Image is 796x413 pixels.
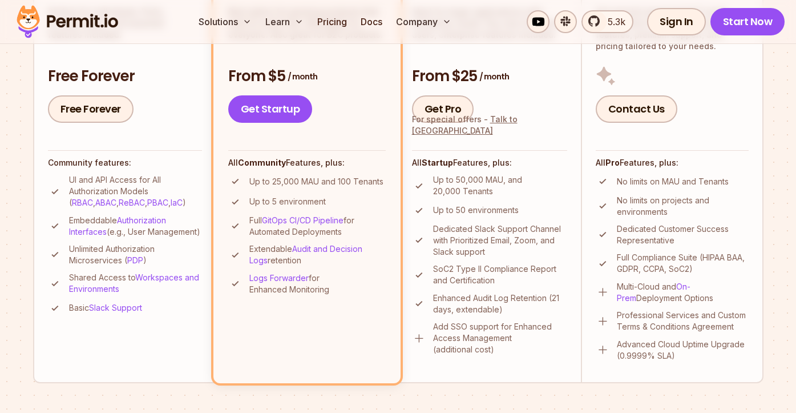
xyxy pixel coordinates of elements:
p: No limits on projects and environments [617,195,749,218]
p: Up to 5 environment [249,196,326,207]
p: SoC2 Type II Compliance Report and Certification [433,263,567,286]
p: Multi-Cloud and Deployment Options [617,281,749,304]
strong: Startup [422,158,453,167]
h3: From $5 [228,66,386,87]
p: Embeddable (e.g., User Management) [69,215,202,238]
button: Learn [261,10,308,33]
button: Solutions [194,10,256,33]
h4: All Features, plus: [596,157,749,169]
button: Company [391,10,456,33]
a: ABAC [95,198,116,207]
h3: From $25 [412,66,567,87]
p: Extendable retention [249,243,386,266]
p: Dedicated Slack Support Channel with Prioritized Email, Zoom, and Slack support [433,223,567,258]
p: Up to 50,000 MAU, and 20,000 Tenants [433,174,567,197]
a: Audit and Decision Logs [249,244,362,265]
a: Get Startup [228,95,313,123]
p: Shared Access to [69,272,202,295]
p: Enhanced Audit Log Retention (21 days, extendable) [433,292,567,315]
p: UI and API Access for All Authorization Models ( , , , , ) [69,174,202,208]
p: Full for Automated Deployments [249,215,386,238]
a: Docs [356,10,387,33]
a: Logs Forwarder [249,273,309,283]
a: Get Pro [412,95,474,123]
p: Add SSO support for Enhanced Access Management (additional cost) [433,321,567,355]
p: Up to 50 environments [433,205,519,216]
span: / month [479,71,509,82]
div: For special offers - [412,114,567,137]
a: Slack Support [89,303,142,312]
a: 5.3k [581,10,633,33]
a: ReBAC [119,198,145,207]
a: PDP [127,255,143,265]
p: Professional Services and Custom Terms & Conditions Agreement [617,310,749,332]
h3: Free Forever [48,66,202,87]
a: RBAC [72,198,93,207]
p: No limits on MAU and Tenants [617,176,729,187]
p: Dedicated Customer Success Representative [617,223,749,246]
a: Sign In [647,8,706,35]
a: Pricing [313,10,351,33]
img: Permit logo [11,2,123,41]
a: On-Prem [617,282,690,303]
a: PBAC [147,198,168,207]
a: Start Now [710,8,785,35]
a: Authorization Interfaces [69,215,166,236]
p: Up to 25,000 MAU and 100 Tenants [249,176,383,187]
strong: Pro [605,158,620,167]
p: Unlimited Authorization Microservices ( ) [69,243,202,266]
span: 5.3k [601,15,625,29]
p: Basic [69,302,142,314]
a: Contact Us [596,95,677,123]
a: IaC [171,198,183,207]
h4: All Features, plus: [412,157,567,169]
p: for Enhanced Monitoring [249,272,386,295]
h4: Community features: [48,157,202,169]
a: Free Forever [48,95,134,123]
h4: All Features, plus: [228,157,386,169]
strong: Community [238,158,286,167]
a: GitOps CI/CD Pipeline [262,215,344,225]
p: Advanced Cloud Uptime Upgrade (0.9999% SLA) [617,339,749,362]
p: Full Compliance Suite (HIPAA BAA, GDPR, CCPA, SoC2) [617,252,749,275]
span: / month [288,71,317,82]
